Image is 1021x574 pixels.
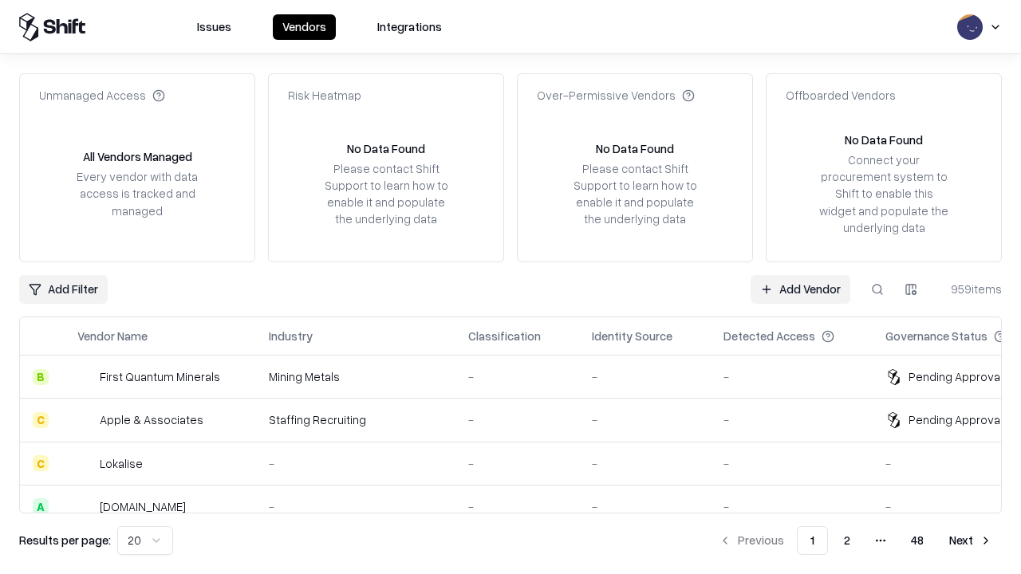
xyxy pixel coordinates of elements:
div: - [592,411,698,428]
div: Lokalise [100,455,143,472]
div: Please contact Shift Support to learn how to enable it and populate the underlying data [569,160,701,228]
div: - [592,368,698,385]
div: - [723,411,860,428]
div: - [592,498,698,515]
div: - [468,411,566,428]
nav: pagination [709,526,1002,555]
button: Issues [187,14,241,40]
div: - [468,368,566,385]
button: Integrations [368,14,451,40]
div: Please contact Shift Support to learn how to enable it and populate the underlying data [320,160,452,228]
img: First Quantum Minerals [77,369,93,385]
div: Industry [269,328,313,344]
div: No Data Found [347,140,425,157]
a: Add Vendor [751,275,850,304]
img: Apple & Associates [77,412,93,428]
div: - [723,498,860,515]
button: 1 [797,526,828,555]
div: - [468,455,566,472]
div: Pending Approval [909,411,1003,428]
div: A [33,498,49,514]
div: Offboarded Vendors [786,87,896,104]
div: Mining Metals [269,368,443,385]
button: 48 [898,526,936,555]
button: Vendors [273,14,336,40]
button: Add Filter [19,275,108,304]
button: Next [940,526,1002,555]
div: No Data Found [845,132,923,148]
div: Identity Source [592,328,672,344]
div: Unmanaged Access [39,87,165,104]
div: - [468,498,566,515]
div: Over-Permissive Vendors [537,87,695,104]
div: No Data Found [596,140,674,157]
div: Classification [468,328,541,344]
div: Apple & Associates [100,411,203,428]
div: C [33,455,49,471]
div: - [269,498,443,515]
div: Risk Heatmap [288,87,361,104]
div: [DOMAIN_NAME] [100,498,186,515]
div: Vendor Name [77,328,148,344]
p: Results per page: [19,532,111,548]
div: Pending Approval [909,368,1003,385]
div: - [723,368,860,385]
div: Governance Status [885,328,987,344]
div: Detected Access [723,328,815,344]
div: First Quantum Minerals [100,368,220,385]
img: Lokalise [77,455,93,471]
button: 2 [831,526,863,555]
div: Staffing Recruiting [269,411,443,428]
div: B [33,369,49,385]
div: Connect your procurement system to Shift to enable this widget and populate the underlying data [818,151,950,236]
div: - [269,455,443,472]
div: 959 items [938,281,1002,297]
div: All Vendors Managed [83,148,192,165]
div: - [592,455,698,472]
div: C [33,412,49,428]
div: Every vendor with data access is tracked and managed [71,168,203,218]
img: pathfactory.com [77,498,93,514]
div: - [723,455,860,472]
